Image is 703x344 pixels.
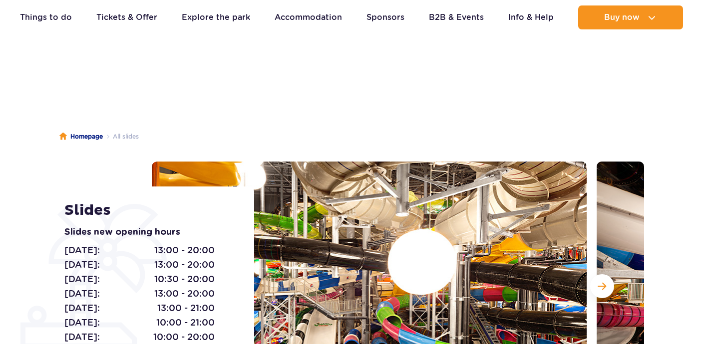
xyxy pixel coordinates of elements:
[64,258,100,272] span: [DATE]:
[154,272,215,286] span: 10:30 - 20:00
[275,5,342,29] a: Accommodation
[153,330,215,344] span: 10:00 - 20:00
[157,301,215,315] span: 13:00 - 21:00
[64,225,232,239] p: Slides new opening hours
[64,287,100,301] span: [DATE]:
[154,243,215,257] span: 13:00 - 20:00
[154,287,215,301] span: 13:00 - 20:00
[154,258,215,272] span: 13:00 - 20:00
[508,5,554,29] a: Info & Help
[604,13,640,22] span: Buy now
[590,274,614,298] button: Next slide
[20,5,72,29] a: Things to do
[182,5,250,29] a: Explore the park
[156,316,215,330] span: 10:00 - 21:00
[64,330,100,344] span: [DATE]:
[64,301,100,315] span: [DATE]:
[366,5,404,29] a: Sponsors
[64,316,100,330] span: [DATE]:
[64,272,100,286] span: [DATE]:
[578,5,683,29] button: Buy now
[429,5,484,29] a: B2B & Events
[103,132,139,142] li: All slides
[96,5,157,29] a: Tickets & Offer
[64,243,100,257] span: [DATE]:
[59,132,103,142] a: Homepage
[64,201,232,219] h1: Slides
